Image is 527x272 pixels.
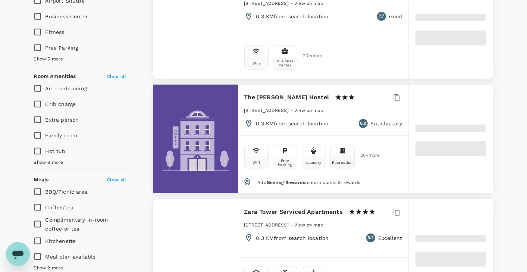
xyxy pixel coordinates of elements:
[252,160,260,165] div: Wifi
[294,107,323,113] a: View on map
[367,234,374,242] span: 9.2
[107,177,126,182] span: Clear all
[360,120,366,127] span: 6.9
[244,207,343,217] h6: Zara Tower Serviced Apartments
[46,204,74,210] span: Coffee/tea
[46,148,66,154] span: Hot tub
[46,29,65,35] span: Fitness
[306,160,321,165] div: Laundry
[34,265,63,272] span: Show 2 more
[332,160,353,165] div: Recreation
[46,217,108,232] span: Complimentary in-room coffee or tea
[46,189,88,195] span: BBQ/Picnic area
[244,222,289,228] span: [STREET_ADDRESS]
[46,13,88,19] span: Business Center
[275,59,295,67] div: Business Center
[379,13,384,20] span: 7.7
[252,61,260,65] div: Wifi
[294,1,323,6] span: View on map
[294,222,323,228] a: View on map
[361,153,372,158] span: 20 + more
[46,254,96,260] span: Meal plan available
[46,117,79,123] span: Extra person
[34,72,76,81] h6: Room Amenities
[291,108,294,113] span: -
[34,176,49,184] h6: Meals
[244,92,329,103] h6: The [PERSON_NAME] Hostel
[303,53,314,58] span: 20 + more
[244,1,289,6] span: [STREET_ADDRESS]
[46,132,78,138] span: Family room
[294,108,323,113] span: View on map
[34,56,63,63] span: Show 5 more
[244,108,289,113] span: [STREET_ADDRESS]
[107,74,126,79] span: Clear all
[378,234,402,242] p: Excellent
[267,180,305,185] span: Genting Rewards
[294,222,323,228] span: View on map
[6,242,30,266] iframe: Button to launch messaging window
[256,13,329,20] p: 0.3 KM from search location
[34,159,63,166] span: Show 6 more
[46,238,76,244] span: Kitchenette
[257,180,360,185] span: Add to earn points & rewards
[256,120,329,127] p: 0.3 KM from search location
[291,222,294,228] span: -
[371,120,402,127] p: Satisfactory
[291,1,294,6] span: -
[275,159,295,167] div: Free Parking
[389,13,402,20] p: Good
[46,45,78,51] span: Free Parking
[46,85,87,91] span: Air conditioning
[256,234,329,242] p: 0.3 KM from search location
[46,101,76,107] span: Crib charge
